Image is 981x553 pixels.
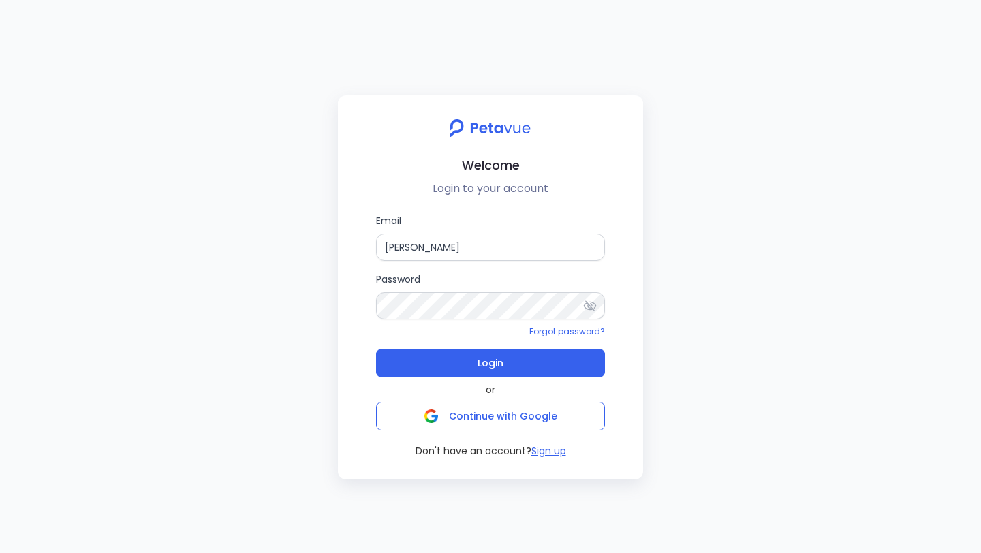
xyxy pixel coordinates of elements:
[376,272,605,319] label: Password
[531,444,566,458] button: Sign up
[486,383,495,396] span: or
[349,155,632,175] h2: Welcome
[449,409,557,423] span: Continue with Google
[376,349,605,377] button: Login
[349,180,632,197] p: Login to your account
[376,234,605,261] input: Email
[529,326,605,337] a: Forgot password?
[376,213,605,261] label: Email
[441,112,540,144] img: petavue logo
[478,353,503,373] span: Login
[416,444,531,458] span: Don't have an account?
[376,402,605,430] button: Continue with Google
[376,292,605,319] input: Password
